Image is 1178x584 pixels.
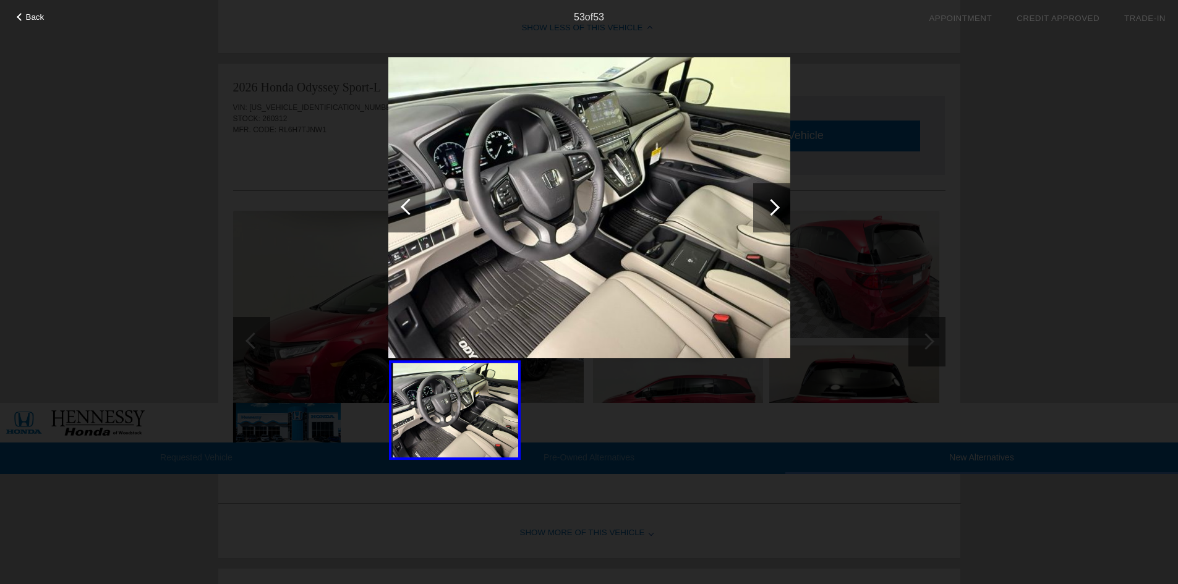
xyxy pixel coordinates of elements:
[574,12,585,22] span: 53
[593,12,604,22] span: 53
[1017,14,1099,23] a: Credit Approved
[26,12,45,22] span: Back
[388,57,790,358] img: f83c65b6-cc83-40e4-b5b1-54e5686869d9.jpeg
[1124,14,1166,23] a: Trade-In
[929,14,992,23] a: Appointment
